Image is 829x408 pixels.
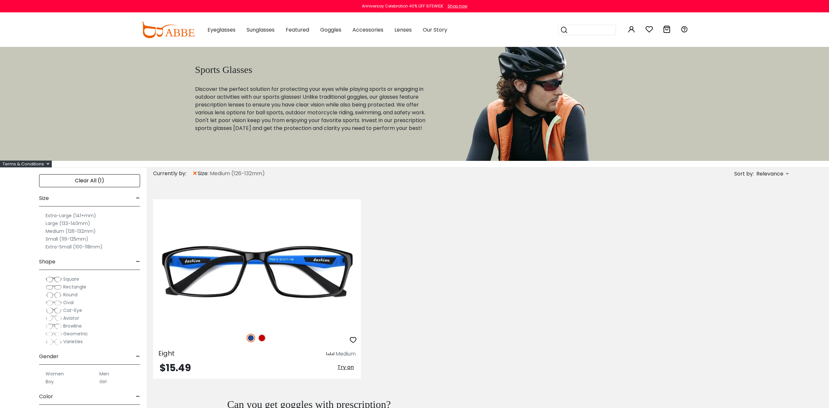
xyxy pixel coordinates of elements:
span: Medium (126-132mm) [210,170,265,177]
span: Our Story [423,26,447,34]
span: Geometric [63,331,88,337]
img: Geometric.png [46,331,62,337]
span: Color [39,389,53,404]
img: Browline.png [46,323,62,330]
span: Browline [63,323,82,329]
span: $15.49 [160,361,191,375]
span: size: [198,170,210,177]
span: - [136,190,140,206]
h1: Sports Glasses [195,64,432,76]
p: Discover the perfect solution for protecting your eyes while playing sports or engaging in outdoo... [195,85,432,132]
span: - [136,254,140,270]
span: - [136,389,140,404]
span: Relevance [756,168,783,180]
img: Blue [247,334,255,342]
span: Eight [158,349,175,358]
img: Rectangle.png [46,284,62,290]
span: Round [63,291,78,298]
img: Varieties.png [46,339,62,345]
img: Cat-Eye.png [46,307,62,314]
span: Size [39,190,49,206]
span: Rectangle [63,284,86,290]
span: Shape [39,254,55,270]
label: Girl [99,378,107,386]
img: abbeglasses.com [141,22,194,38]
label: Men [99,370,109,378]
div: Clear All (1) [39,174,140,187]
img: Oval.png [46,300,62,306]
img: Round.png [46,292,62,298]
label: Extra-Large (141+mm) [46,212,96,219]
span: Gender [39,349,59,364]
span: Cat-Eye [63,307,82,314]
label: Medium (126-132mm) [46,227,96,235]
span: Eyeglasses [207,26,236,34]
img: Blue Eight - TR ,Universal Bridge Fit [153,223,361,327]
div: Currently by: [153,168,192,179]
label: Large (133-140mm) [46,219,90,227]
span: Varieties [63,338,83,345]
button: Try on [336,363,356,372]
span: × [192,168,198,179]
label: Women [46,370,64,378]
img: Square.png [46,276,62,283]
label: Boy [46,378,54,386]
a: Shop now [444,3,467,9]
span: Aviator [63,315,79,321]
span: Try on [337,363,354,371]
img: Aviator.png [46,315,62,322]
span: Featured [286,26,309,34]
img: prescription goggles [448,47,614,161]
label: Small (119-125mm) [46,235,88,243]
img: Red [258,334,266,342]
div: Medium [336,350,356,358]
span: Sunglasses [247,26,275,34]
label: Extra-Small (100-118mm) [46,243,103,251]
img: size ruler [326,352,334,357]
span: Goggles [320,26,341,34]
span: Sort by: [734,170,754,177]
span: Accessories [352,26,383,34]
span: Oval [63,299,74,306]
span: - [136,349,140,364]
span: Lenses [394,26,412,34]
div: Anniversay Celebration 40% OFF SITEWIDE [362,3,443,9]
span: Square [63,276,79,282]
div: Shop now [448,3,467,9]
